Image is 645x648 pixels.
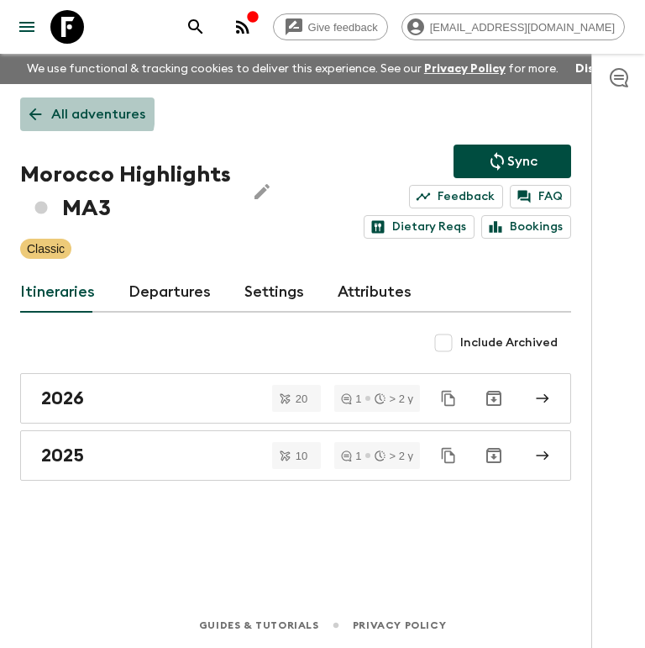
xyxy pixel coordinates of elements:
[433,440,464,471] button: Duplicate
[421,21,624,34] span: [EMAIL_ADDRESS][DOMAIN_NAME]
[286,393,317,404] span: 20
[507,151,537,171] p: Sync
[20,97,155,131] a: All adventures
[510,185,571,208] a: FAQ
[199,616,319,635] a: Guides & Tutorials
[41,445,84,466] h2: 2025
[27,240,65,257] p: Classic
[286,450,317,461] span: 10
[460,335,558,351] span: Include Archived
[353,616,446,635] a: Privacy Policy
[10,10,44,44] button: menu
[20,430,571,481] a: 2025
[341,450,361,461] div: 1
[273,13,388,40] a: Give feedback
[41,387,84,409] h2: 2026
[20,54,565,84] p: We use functional & tracking cookies to deliver this experience. See our for more.
[424,63,506,75] a: Privacy Policy
[51,104,145,124] p: All adventures
[245,158,279,225] button: Edit Adventure Title
[477,382,511,415] button: Archive
[481,215,571,239] a: Bookings
[375,393,413,404] div: > 2 y
[477,439,511,472] button: Archive
[433,383,464,414] button: Duplicate
[179,10,212,44] button: search adventures
[375,450,413,461] div: > 2 y
[20,158,232,225] h1: Morocco Highlights MA3
[571,57,625,81] button: Dismiss
[338,272,412,313] a: Attributes
[299,21,387,34] span: Give feedback
[409,185,503,208] a: Feedback
[341,393,361,404] div: 1
[20,373,571,424] a: 2026
[454,145,571,178] button: Sync adventure departures to the booking engine
[364,215,475,239] a: Dietary Reqs
[128,272,211,313] a: Departures
[20,272,95,313] a: Itineraries
[244,272,304,313] a: Settings
[401,13,625,40] div: [EMAIL_ADDRESS][DOMAIN_NAME]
